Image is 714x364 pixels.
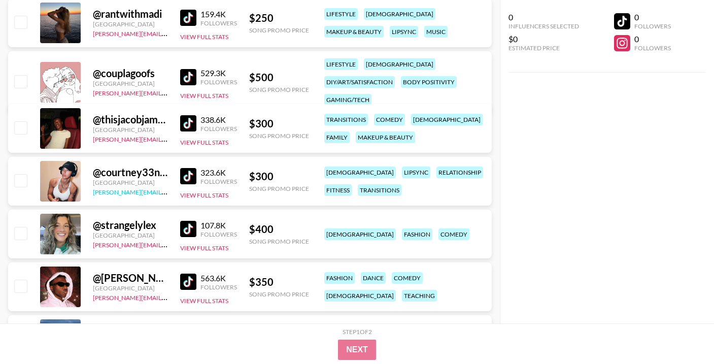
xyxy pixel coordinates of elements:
[200,220,237,230] div: 107.8K
[634,44,671,52] div: Followers
[249,223,309,236] div: $ 400
[249,117,309,130] div: $ 300
[249,290,309,298] div: Song Promo Price
[93,292,243,302] a: [PERSON_NAME][EMAIL_ADDRESS][DOMAIN_NAME]
[180,33,228,41] button: View Full Stats
[93,186,243,196] a: [PERSON_NAME][EMAIL_ADDRESS][DOMAIN_NAME]
[200,19,237,27] div: Followers
[93,239,243,249] a: [PERSON_NAME][EMAIL_ADDRESS][DOMAIN_NAME]
[180,139,228,146] button: View Full Stats
[324,8,358,20] div: lifestyle
[180,244,228,252] button: View Full Stats
[180,115,196,131] img: TikTok
[324,131,350,143] div: family
[93,219,168,231] div: @ strangelylex
[180,168,196,184] img: TikTok
[364,8,435,20] div: [DEMOGRAPHIC_DATA]
[402,228,432,240] div: fashion
[338,340,376,360] button: Next
[200,230,237,238] div: Followers
[324,184,352,196] div: fitness
[508,34,579,44] div: $0
[436,167,483,178] div: relationship
[402,290,437,302] div: teaching
[249,132,309,140] div: Song Promo Price
[508,44,579,52] div: Estimated Price
[200,273,237,283] div: 563.6K
[324,94,371,106] div: gaming/tech
[200,178,237,185] div: Followers
[438,228,469,240] div: comedy
[249,185,309,192] div: Song Promo Price
[249,12,309,24] div: $ 250
[180,69,196,85] img: TikTok
[93,231,168,239] div: [GEOGRAPHIC_DATA]
[180,10,196,26] img: TikTok
[324,167,396,178] div: [DEMOGRAPHIC_DATA]
[508,22,579,30] div: Influencers Selected
[249,170,309,183] div: $ 300
[249,276,309,288] div: $ 350
[200,125,237,133] div: Followers
[401,76,457,88] div: body positivity
[343,328,372,336] div: Step 1 of 2
[93,134,243,143] a: [PERSON_NAME][EMAIL_ADDRESS][DOMAIN_NAME]
[93,87,243,97] a: [PERSON_NAME][EMAIL_ADDRESS][DOMAIN_NAME]
[93,8,168,20] div: @ rantwithmadi
[324,58,358,70] div: lifestyle
[392,272,423,284] div: comedy
[93,80,168,87] div: [GEOGRAPHIC_DATA]
[324,76,395,88] div: diy/art/satisfaction
[361,272,386,284] div: dance
[324,26,384,38] div: makeup & beauty
[634,12,671,22] div: 0
[508,12,579,22] div: 0
[411,114,483,125] div: [DEMOGRAPHIC_DATA]
[324,228,396,240] div: [DEMOGRAPHIC_DATA]
[634,22,671,30] div: Followers
[180,297,228,305] button: View Full Stats
[180,221,196,237] img: TikTok
[634,34,671,44] div: 0
[93,28,243,38] a: [PERSON_NAME][EMAIL_ADDRESS][DOMAIN_NAME]
[200,9,237,19] div: 159.4K
[249,238,309,245] div: Song Promo Price
[93,272,168,284] div: @ [PERSON_NAME].[PERSON_NAME]
[249,71,309,84] div: $ 500
[93,67,168,80] div: @ couplagoofs
[93,126,168,134] div: [GEOGRAPHIC_DATA]
[424,26,448,38] div: music
[180,191,228,199] button: View Full Stats
[200,115,237,125] div: 338.6K
[402,167,430,178] div: lipsync
[200,78,237,86] div: Followers
[324,114,368,125] div: transitions
[374,114,405,125] div: comedy
[358,184,401,196] div: transitions
[200,283,237,291] div: Followers
[200,168,237,178] div: 323.6K
[249,86,309,93] div: Song Promo Price
[93,20,168,28] div: [GEOGRAPHIC_DATA]
[324,272,355,284] div: fashion
[93,179,168,186] div: [GEOGRAPHIC_DATA]
[356,131,415,143] div: makeup & beauty
[93,113,168,126] div: @ thisjacobjamess
[324,290,396,302] div: [DEMOGRAPHIC_DATA]
[390,26,418,38] div: lipsync
[93,166,168,179] div: @ courtney33nelson
[180,274,196,290] img: TikTok
[93,284,168,292] div: [GEOGRAPHIC_DATA]
[249,26,309,34] div: Song Promo Price
[200,68,237,78] div: 529.3K
[364,58,435,70] div: [DEMOGRAPHIC_DATA]
[180,92,228,100] button: View Full Stats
